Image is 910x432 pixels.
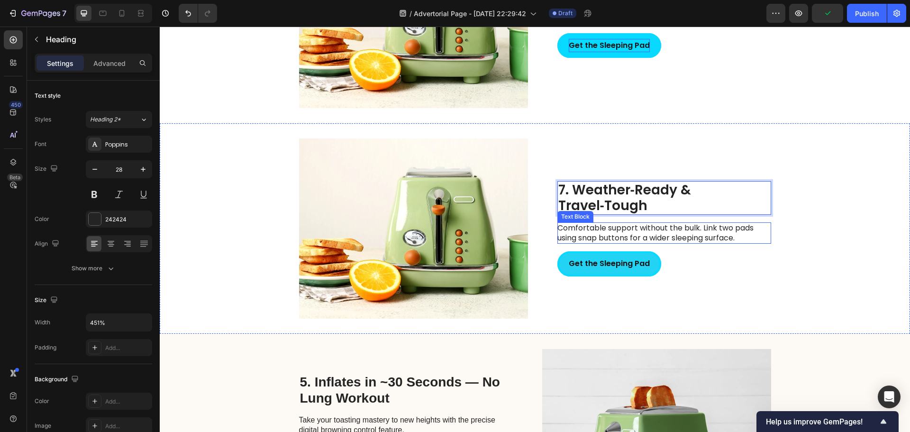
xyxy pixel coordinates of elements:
[35,343,56,352] div: Padding
[139,347,353,380] h2: Rich Text Editor. Editing area: main
[409,231,490,242] strong: Get the Sleeping Pad
[105,140,150,149] div: Poppins
[35,115,51,124] div: Styles
[105,215,150,224] div: 242424
[35,397,49,405] div: Color
[4,4,71,23] button: 7
[35,422,51,430] div: Image
[72,264,116,273] div: Show more
[35,238,61,250] div: Align
[766,416,889,427] button: Show survey - Help us improve GemPages!
[558,9,573,18] span: Draft
[62,8,66,19] p: 7
[398,155,611,188] h2: Rich Text Editor. Editing area: main
[86,314,152,331] input: Auto
[9,101,23,109] div: 450
[7,174,23,181] div: Beta
[93,58,126,68] p: Advanced
[35,318,50,327] div: Width
[878,386,901,408] div: Open Intercom Messenger
[90,115,121,124] span: Heading 2*
[35,294,60,307] div: Size
[398,197,610,217] p: Comfortable support without the bulk. Link two pads using snap buttons for a wider sleeping surface.
[46,34,148,45] p: Heading
[35,140,46,148] div: Font
[160,27,910,432] iframe: Design area
[400,186,432,194] div: Text Block
[105,397,150,406] div: Add...
[847,4,887,23] button: Publish
[105,344,150,352] div: Add...
[35,215,49,223] div: Color
[35,260,152,277] button: Show more
[409,9,412,18] span: /
[398,225,501,250] button: <p><strong>Get the Sleeping Pad</strong></p>
[35,163,60,175] div: Size
[35,373,81,386] div: Background
[855,9,879,18] div: Publish
[766,417,878,426] span: Help us improve GemPages!
[399,156,610,187] p: 7. Weather‑Ready & Travel‑Tough
[35,92,61,100] div: Text style
[140,348,352,379] p: 5. Inflates in ~30 Seconds — No Lung Workout
[179,4,217,23] div: Undo/Redo
[47,58,73,68] p: Settings
[86,111,152,128] button: Heading 2*
[414,9,526,18] span: Advertorial Page - [DATE] 22:29:42
[105,422,150,431] div: Add...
